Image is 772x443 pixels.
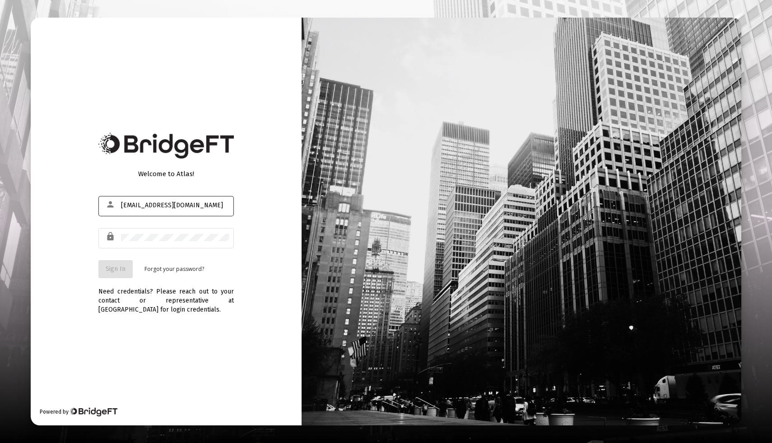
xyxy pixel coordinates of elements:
[98,260,133,278] button: Sign In
[98,169,234,178] div: Welcome to Atlas!
[98,133,234,159] img: Bridge Financial Technology Logo
[40,407,117,416] div: Powered by
[106,231,116,242] mat-icon: lock
[106,265,126,273] span: Sign In
[144,265,204,274] a: Forgot your password?
[121,202,229,209] input: Email or Username
[70,407,117,416] img: Bridge Financial Technology Logo
[106,199,116,210] mat-icon: person
[98,278,234,314] div: Need credentials? Please reach out to your contact or representative at [GEOGRAPHIC_DATA] for log...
